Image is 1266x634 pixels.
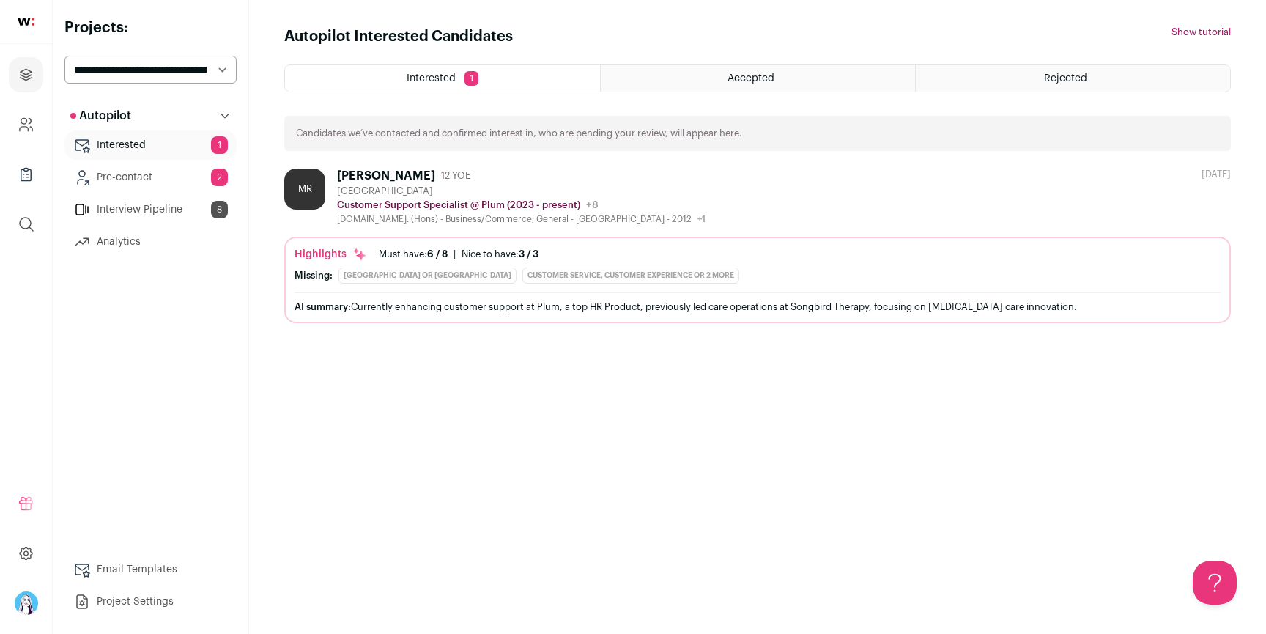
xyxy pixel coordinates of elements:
div: Customer Service, Customer Experience or 2 more [522,268,739,284]
span: Interested [407,73,456,84]
a: Rejected [916,65,1230,92]
a: Company Lists [9,157,43,192]
div: MR [284,169,325,210]
span: 8 [211,201,228,218]
a: Accepted [601,65,915,92]
span: Accepted [728,73,774,84]
img: wellfound-shorthand-0d5821cbd27db2630d0214b213865d53afaa358527fdda9d0ea32b1df1b89c2c.svg [18,18,34,26]
a: Projects [9,57,43,92]
iframe: Help Scout Beacon - Open [1193,561,1237,605]
div: Currently enhancing customer support at Plum, a top HR Product, previously led care operations at... [295,299,1221,314]
button: Show tutorial [1171,26,1231,38]
div: Highlights [295,247,367,262]
a: Analytics [64,227,237,257]
a: Interview Pipeline8 [64,195,237,224]
button: Open dropdown [15,591,38,615]
div: Must have: [379,248,448,260]
span: 1 [464,71,478,86]
span: 6 / 8 [427,249,448,259]
div: [GEOGRAPHIC_DATA] or [GEOGRAPHIC_DATA] [338,268,517,284]
span: +1 [697,215,706,224]
div: Missing: [295,270,333,281]
a: Pre-contact2 [64,163,237,192]
span: 1 [211,136,228,154]
a: Email Templates [64,555,237,584]
div: [PERSON_NAME] [337,169,435,183]
div: [DOMAIN_NAME]. (Hons) - Business/Commerce, General - [GEOGRAPHIC_DATA] - 2012 [337,213,706,225]
div: [GEOGRAPHIC_DATA] [337,185,706,197]
p: Customer Support Specialist @ Plum (2023 - present) [337,199,580,211]
button: Autopilot [64,101,237,130]
span: 3 / 3 [519,249,538,259]
p: Autopilot [70,107,131,125]
ul: | [379,248,538,260]
img: 17519023-medium_jpg [15,591,38,615]
div: Nice to have: [462,248,538,260]
div: [DATE] [1202,169,1231,180]
p: Candidates we’ve contacted and confirmed interest in, who are pending your review, will appear here. [296,128,742,139]
span: 12 YOE [441,170,470,182]
h1: Autopilot Interested Candidates [284,26,513,47]
h2: Projects: [64,18,237,38]
a: Company and ATS Settings [9,107,43,142]
span: +8 [586,200,599,210]
a: Project Settings [64,587,237,616]
span: 2 [211,169,228,186]
span: AI summary: [295,302,351,312]
a: Interested1 [64,130,237,160]
span: Rejected [1044,73,1087,84]
a: MR [PERSON_NAME] 12 YOE [GEOGRAPHIC_DATA] Customer Support Specialist @ Plum (2023 - present) +8 ... [284,169,1231,323]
